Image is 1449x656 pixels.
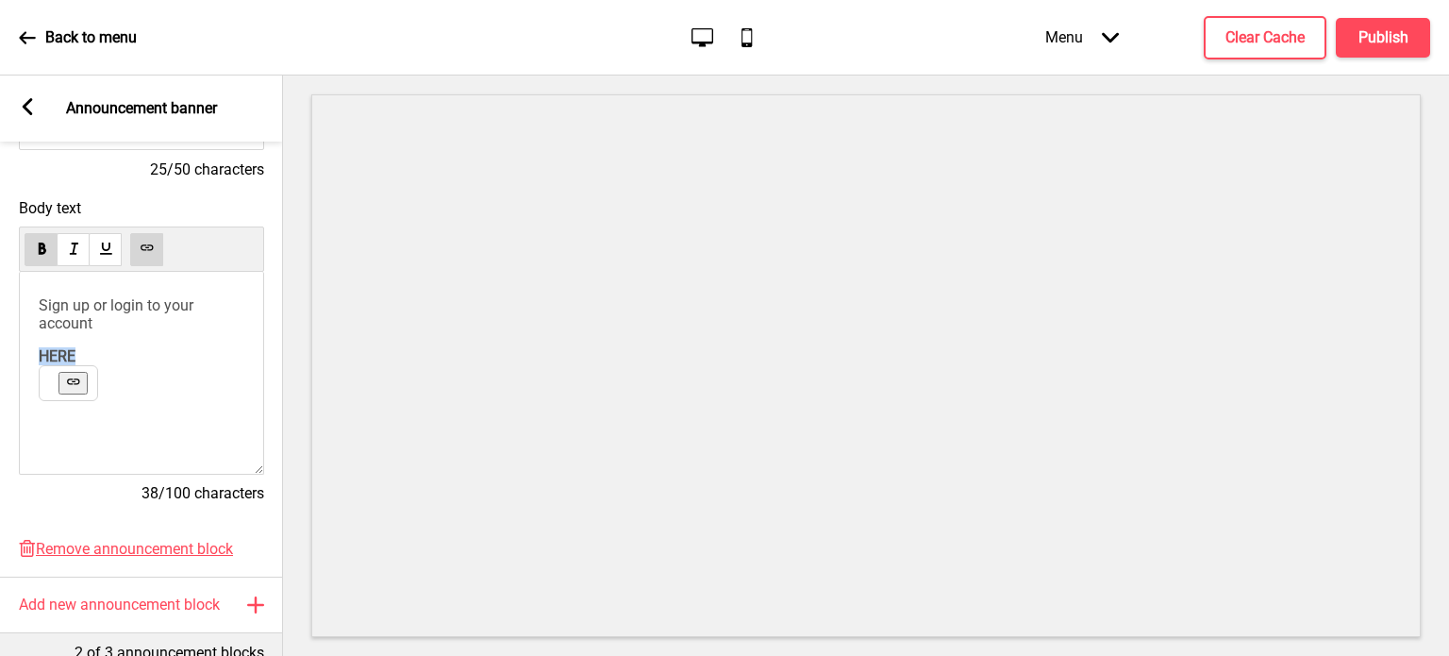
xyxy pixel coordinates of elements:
[19,595,220,615] h4: Add new announcement block
[19,160,264,180] h4: 25/50 characters
[66,98,217,119] p: Announcement banner
[1225,27,1305,48] h4: Clear Cache
[1358,27,1408,48] h4: Publish
[1026,9,1138,65] div: Menu
[19,12,137,63] a: Back to menu
[1336,18,1430,58] button: Publish
[1204,16,1326,59] button: Clear Cache
[36,540,233,558] span: Remove announcement block
[57,233,90,266] button: italic
[19,199,264,217] span: Body text
[39,347,75,365] span: HERE
[89,233,122,266] button: underline
[45,27,137,48] p: Back to menu
[130,233,163,266] button: link
[39,296,197,332] span: Sign up or login to your account
[25,233,58,266] button: bold
[142,484,264,502] span: 38/100 characters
